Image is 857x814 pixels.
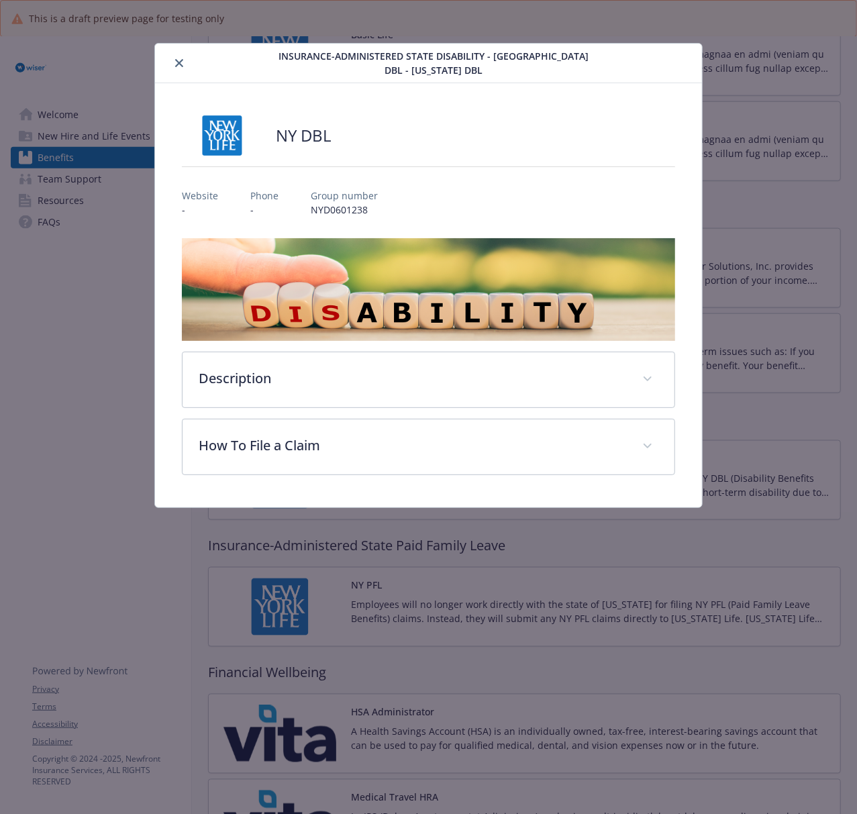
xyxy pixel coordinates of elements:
div: details for plan Insurance-Administered State Disability - NY DBL - New York DBL [86,43,772,508]
div: How To File a Claim [183,419,674,474]
span: Insurance-Administered State Disability - [GEOGRAPHIC_DATA] DBL - [US_STATE] DBL [273,49,595,77]
div: Description [183,352,674,407]
button: close [171,55,187,71]
p: NYD0601238 [311,203,378,217]
p: - [250,203,279,217]
img: banner [182,238,675,341]
p: Description [199,368,626,389]
h2: NY DBL [276,124,332,147]
p: Group number [311,189,378,203]
img: New York Life Insurance Company [182,115,262,156]
p: - [182,203,218,217]
p: Phone [250,189,279,203]
p: How To File a Claim [199,436,626,456]
p: Website [182,189,218,203]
